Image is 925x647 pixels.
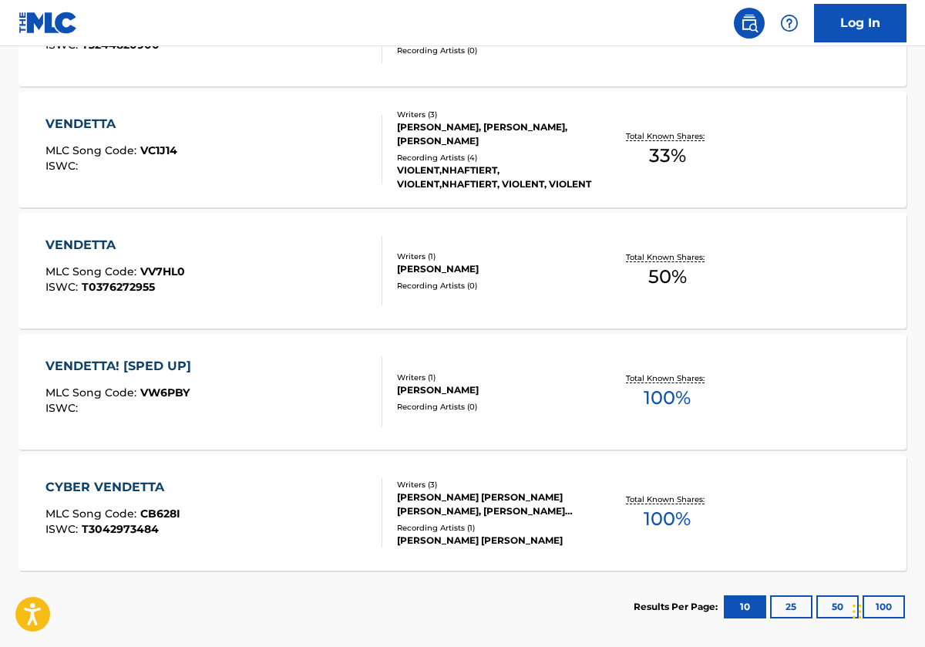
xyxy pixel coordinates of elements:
[140,143,177,157] span: VC1J14
[45,143,140,157] span: MLC Song Code :
[397,372,594,383] div: Writers ( 1 )
[397,120,594,148] div: [PERSON_NAME], [PERSON_NAME], [PERSON_NAME]
[648,263,687,291] span: 50 %
[626,494,708,505] p: Total Known Shares:
[82,522,159,536] span: T3042973484
[397,152,594,163] div: Recording Artists ( 4 )
[18,334,906,450] a: VENDETTA! [SPED UP]MLC Song Code:VW6PBYISWC:Writers (1)[PERSON_NAME]Recording Artists (0)Total Kn...
[740,14,758,32] img: search
[626,130,708,142] p: Total Known Shares:
[397,280,594,291] div: Recording Artists ( 0 )
[18,92,906,207] a: VENDETTAMLC Song Code:VC1J14ISWC:Writers (3)[PERSON_NAME], [PERSON_NAME], [PERSON_NAME]Recording ...
[816,595,859,618] button: 50
[397,522,594,534] div: Recording Artists ( 1 )
[634,600,721,614] p: Results Per Page:
[18,455,906,571] a: CYBER VENDETTAMLC Song Code:CB628IISWC:T3042973484Writers (3)[PERSON_NAME] [PERSON_NAME] [PERSON_...
[140,507,180,521] span: CB628I
[848,573,925,647] iframe: Chat Widget
[45,522,82,536] span: ISWC :
[45,280,82,294] span: ISWC :
[774,8,805,39] div: Help
[397,490,594,518] div: [PERSON_NAME] [PERSON_NAME] [PERSON_NAME], [PERSON_NAME] [PERSON_NAME]
[45,265,140,278] span: MLC Song Code :
[45,236,185,254] div: VENDETTA
[814,4,906,42] a: Log In
[724,595,766,618] button: 10
[644,505,691,533] span: 100 %
[397,45,594,56] div: Recording Artists ( 0 )
[734,8,765,39] a: Public Search
[45,401,82,415] span: ISWC :
[82,280,155,294] span: T0376272955
[626,372,708,384] p: Total Known Shares:
[45,115,177,133] div: VENDETTA
[397,479,594,490] div: Writers ( 3 )
[18,213,906,329] a: VENDETTAMLC Song Code:VV7HL0ISWC:T0376272955Writers (1)[PERSON_NAME]Recording Artists (0)Total Kn...
[780,14,799,32] img: help
[18,12,78,34] img: MLC Logo
[626,251,708,263] p: Total Known Shares:
[853,588,862,635] div: Drag
[644,384,691,412] span: 100 %
[45,357,199,376] div: VENDETTA! [SPED UP]
[397,401,594,413] div: Recording Artists ( 0 )
[397,109,594,120] div: Writers ( 3 )
[45,159,82,173] span: ISWC :
[397,163,594,191] div: VIOLENT,NHAFTIERT, VIOLENT,NHAFTIERT, VIOLENT, VIOLENT
[140,265,185,278] span: VV7HL0
[397,251,594,262] div: Writers ( 1 )
[649,142,686,170] span: 33 %
[770,595,812,618] button: 25
[397,534,594,548] div: [PERSON_NAME] [PERSON_NAME]
[140,386,190,399] span: VW6PBY
[45,386,140,399] span: MLC Song Code :
[397,383,594,397] div: [PERSON_NAME]
[45,507,140,521] span: MLC Song Code :
[45,478,180,497] div: CYBER VENDETTA
[397,262,594,276] div: [PERSON_NAME]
